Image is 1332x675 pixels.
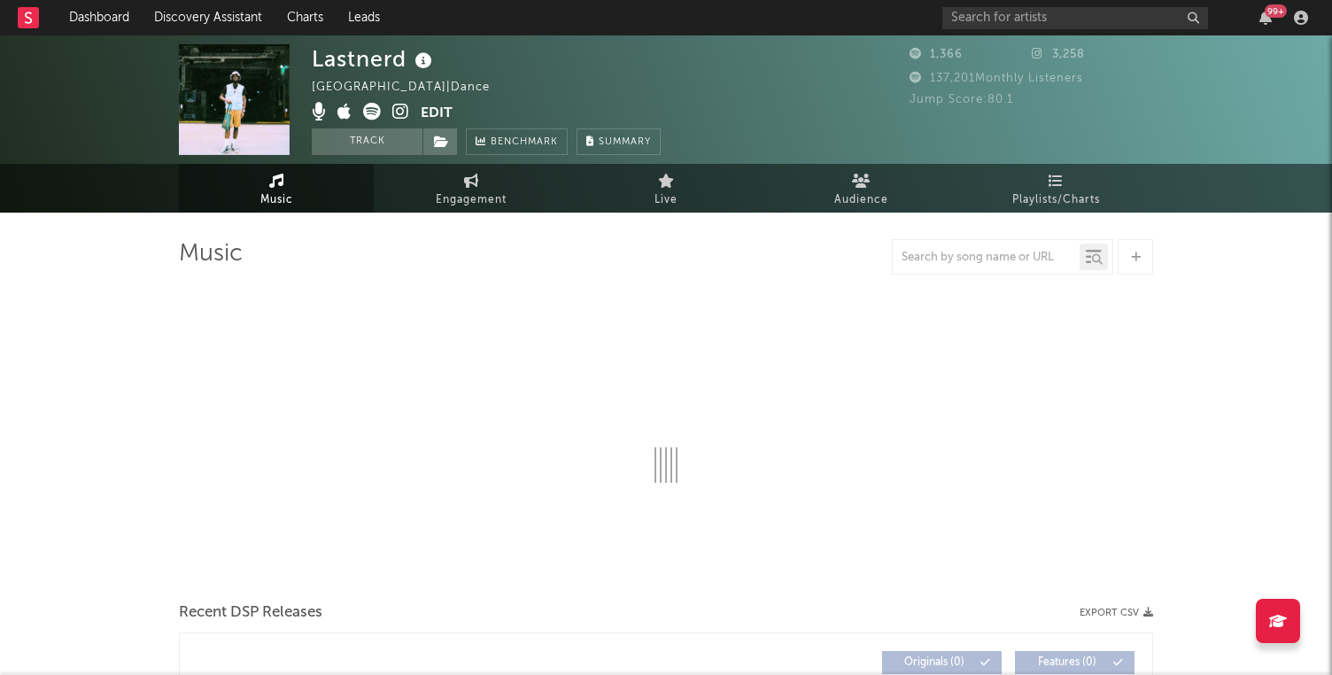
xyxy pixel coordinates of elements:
[421,103,453,125] button: Edit
[1032,49,1085,60] span: 3,258
[910,94,1013,105] span: Jump Score: 80.1
[894,657,975,668] span: Originals ( 0 )
[466,128,568,155] a: Benchmark
[374,164,569,213] a: Engagement
[312,77,510,98] div: [GEOGRAPHIC_DATA] | Dance
[942,7,1208,29] input: Search for artists
[436,190,507,211] span: Engagement
[910,73,1083,84] span: 137,201 Monthly Listeners
[179,602,322,624] span: Recent DSP Releases
[312,44,437,74] div: Lastnerd
[1259,11,1272,25] button: 99+
[577,128,661,155] button: Summary
[599,137,651,147] span: Summary
[1015,651,1135,674] button: Features(0)
[260,190,293,211] span: Music
[893,251,1080,265] input: Search by song name or URL
[1265,4,1287,18] div: 99 +
[1012,190,1100,211] span: Playlists/Charts
[569,164,763,213] a: Live
[491,132,558,153] span: Benchmark
[763,164,958,213] a: Audience
[654,190,678,211] span: Live
[1080,608,1153,618] button: Export CSV
[910,49,963,60] span: 1,366
[958,164,1153,213] a: Playlists/Charts
[882,651,1002,674] button: Originals(0)
[1026,657,1108,668] span: Features ( 0 )
[179,164,374,213] a: Music
[834,190,888,211] span: Audience
[312,128,422,155] button: Track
